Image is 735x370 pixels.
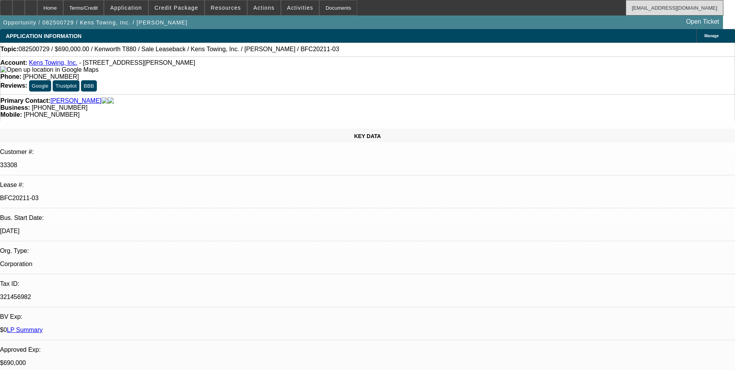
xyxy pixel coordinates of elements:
span: KEY DATA [354,133,381,139]
strong: Account: [0,59,27,66]
span: Application [110,5,142,11]
button: Trustpilot [53,80,79,92]
a: LP Summary [7,327,43,333]
a: View Google Maps [0,66,98,73]
strong: Business: [0,104,30,111]
span: [PHONE_NUMBER] [24,111,79,118]
a: Open Ticket [683,15,722,28]
button: Resources [205,0,247,15]
button: Application [104,0,148,15]
button: Credit Package [149,0,204,15]
span: Opportunity / 082500729 / Kens Towing, Inc. / [PERSON_NAME] [3,19,188,26]
img: facebook-icon.png [102,97,108,104]
span: - [STREET_ADDRESS][PERSON_NAME] [79,59,195,66]
button: Actions [248,0,281,15]
span: Resources [211,5,241,11]
button: Google [29,80,51,92]
strong: Mobile: [0,111,22,118]
span: Actions [253,5,275,11]
span: APPLICATION INFORMATION [6,33,81,39]
strong: Primary Contact: [0,97,50,104]
button: Activities [281,0,319,15]
strong: Reviews: [0,82,27,89]
span: [PHONE_NUMBER] [32,104,88,111]
img: linkedin-icon.png [108,97,114,104]
span: 082500729 / $690,000.00 / Kenworth T880 / Sale Leaseback / Kens Towing, Inc. / [PERSON_NAME] / BF... [19,46,339,53]
span: Credit Package [155,5,198,11]
img: Open up location in Google Maps [0,66,98,73]
span: Activities [287,5,313,11]
strong: Phone: [0,73,21,80]
strong: Topic: [0,46,19,53]
button: BBB [81,80,97,92]
a: [PERSON_NAME] [50,97,102,104]
span: Manage [704,34,719,38]
a: Kens Towing, Inc. [29,59,77,66]
span: [PHONE_NUMBER] [23,73,79,80]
